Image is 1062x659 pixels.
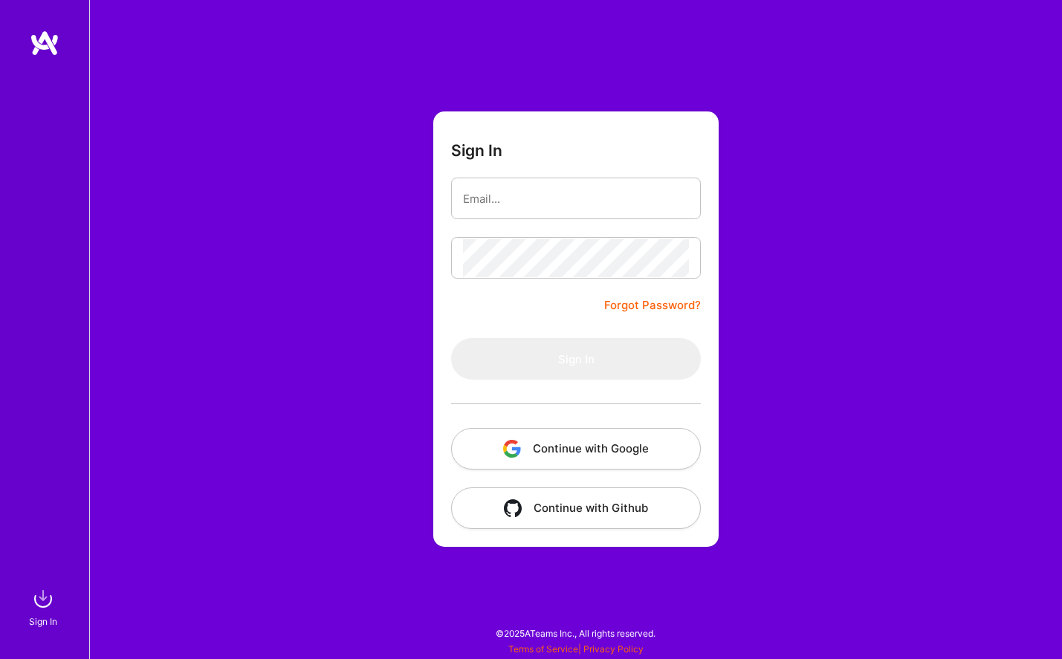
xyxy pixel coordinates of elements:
[508,643,644,655] span: |
[451,338,701,380] button: Sign In
[451,487,701,529] button: Continue with Github
[508,643,578,655] a: Terms of Service
[89,614,1062,652] div: © 2025 ATeams Inc., All rights reserved.
[583,643,644,655] a: Privacy Policy
[28,584,58,614] img: sign in
[504,499,522,517] img: icon
[30,30,59,56] img: logo
[29,614,57,629] div: Sign In
[451,141,502,160] h3: Sign In
[451,428,701,470] button: Continue with Google
[604,296,701,314] a: Forgot Password?
[503,440,521,458] img: icon
[463,180,689,218] input: Email...
[31,584,58,629] a: sign inSign In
